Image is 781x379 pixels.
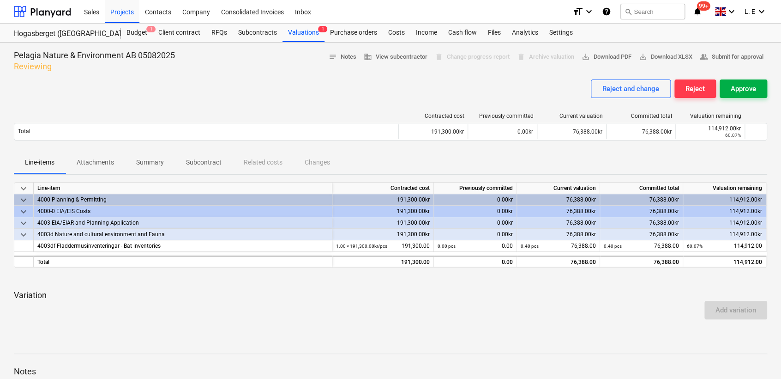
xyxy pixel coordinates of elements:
[282,24,324,42] a: Valuations1
[398,124,468,139] div: 191,300.00kr
[591,79,671,98] button: Reject and change
[383,24,410,42] div: Costs
[600,183,683,194] div: Committed total
[521,257,596,268] div: 76,388.00
[336,257,430,268] div: 191,300.00
[521,240,596,252] div: 76,388.00
[336,240,430,252] div: 191,300.00
[332,217,434,229] div: 191,300.00kr
[186,158,222,167] p: Subcontract
[37,229,328,240] div: 4003d Nature and cultural environment and Fauna
[472,113,534,119] div: Previously committed
[674,79,716,98] button: Reject
[434,229,517,240] div: 0.00kr
[332,229,434,240] div: 191,300.00kr
[146,26,156,32] span: 1
[34,183,332,194] div: Line-item
[410,24,443,42] a: Income
[364,53,372,61] span: business
[438,244,456,249] small: 0.00 pcs
[18,183,29,194] span: keyboard_arrow_down
[687,240,762,252] div: 114,912.00
[364,52,427,62] span: View subcontractor
[14,61,175,72] p: Reviewing
[438,240,513,252] div: 0.00
[683,183,766,194] div: Valuation remaining
[121,24,153,42] div: Budget
[329,53,337,61] span: notes
[725,133,741,138] small: 60.07%
[604,240,679,252] div: 76,388.00
[332,194,434,206] div: 191,300.00kr
[18,195,29,206] span: keyboard_arrow_down
[434,183,517,194] div: Previously committed
[544,24,578,42] a: Settings
[683,229,766,240] div: 114,912.00kr
[683,194,766,206] div: 114,912.00kr
[696,50,767,64] button: Submit for approval
[336,244,387,249] small: 1.00 × 191,300.00kr / pcs
[600,217,683,229] div: 76,388.00kr
[506,24,544,42] a: Analytics
[37,240,328,252] div: 4003df Fladdermusinventeringar - Bat inventories
[610,113,672,119] div: Committed total
[700,52,763,62] span: Submit for approval
[14,50,175,61] p: Pelagia Nature & Environment AB 05082025
[731,83,756,95] div: Approve
[329,52,356,62] span: Notes
[153,24,206,42] a: Client contract
[121,24,153,42] a: Budget1
[77,158,114,167] p: Attachments
[14,366,767,377] p: Notes
[25,158,54,167] p: Line-items
[756,6,767,17] i: keyboard_arrow_down
[318,26,327,32] span: 1
[233,24,282,42] a: Subcontracts
[37,206,328,217] div: 4000-0 EIA/EIS Costs
[324,24,383,42] div: Purchase orders
[735,335,781,379] div: Chatt-widget
[606,124,675,139] div: 76,388.00kr
[582,53,590,61] span: save_alt
[332,183,434,194] div: Contracted cost
[517,217,600,229] div: 76,388.00kr
[18,218,29,229] span: keyboard_arrow_down
[635,50,696,64] button: Download XLSX
[578,50,635,64] button: Download PDF
[602,83,659,95] div: Reject and change
[735,335,781,379] iframe: Chat Widget
[583,6,595,17] i: keyboard_arrow_down
[600,256,683,267] div: 76,388.00
[521,244,539,249] small: 0.40 pcs
[541,113,603,119] div: Current valuation
[745,8,755,15] span: L. E
[639,53,647,61] span: save_alt
[468,124,537,139] div: 0.00kr
[18,206,29,217] span: keyboard_arrow_down
[602,6,611,17] i: Knowledge base
[720,79,767,98] button: Approve
[683,217,766,229] div: 114,912.00kr
[639,52,692,62] span: Download XLSX
[687,257,762,268] div: 114,912.00
[683,206,766,217] div: 114,912.00kr
[34,256,332,267] div: Total
[679,125,741,132] div: 114,912.00kr
[482,24,506,42] a: Files
[443,24,482,42] div: Cash flow
[360,50,431,64] button: View subcontractor
[14,29,110,39] div: Hogasberget ([GEOGRAPHIC_DATA])
[604,244,622,249] small: 0.40 pcs
[600,194,683,206] div: 76,388.00kr
[206,24,233,42] a: RFQs
[18,128,30,135] p: Total
[679,113,741,119] div: Valuation remaining
[434,194,517,206] div: 0.00kr
[600,229,683,240] div: 76,388.00kr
